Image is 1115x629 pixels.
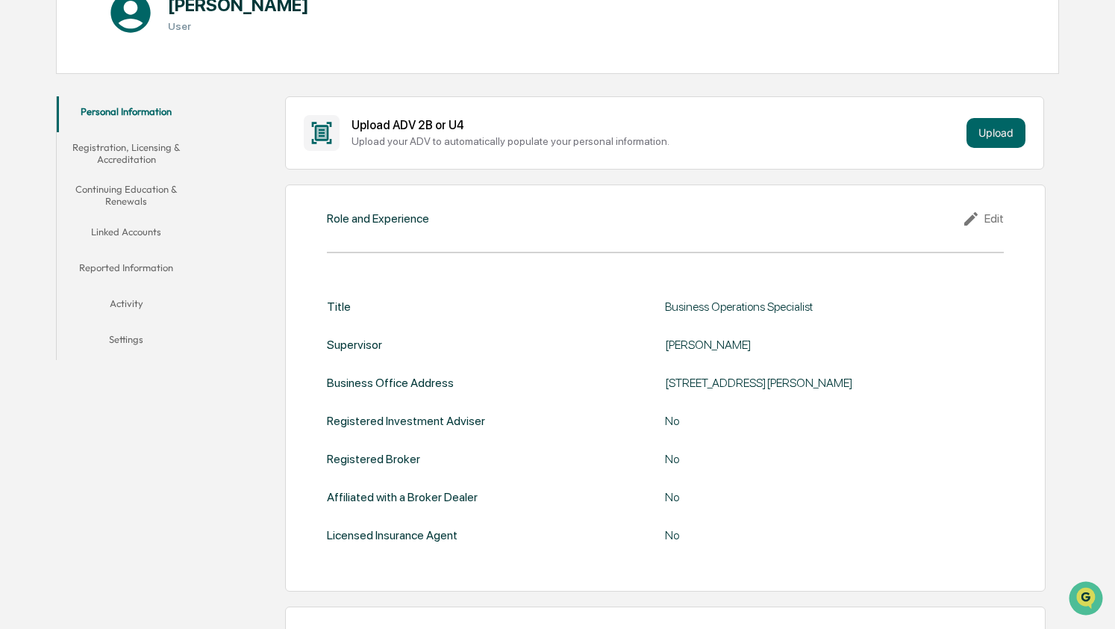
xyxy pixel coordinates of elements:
p: How can we help? [15,31,272,55]
button: Registration, Licensing & Accreditation [57,132,196,175]
div: 🔎 [15,217,27,229]
div: We're available if you need us! [51,128,189,140]
a: 🖐️Preclearance [9,182,102,208]
div: Business Operations Specialist [665,300,1004,314]
div: Registered Broker [327,452,420,466]
h3: User [168,20,309,32]
div: No [665,490,1004,504]
div: Licensed Insurance Agent [327,528,457,542]
span: Attestations [123,188,185,202]
div: 🗄️ [108,189,120,201]
div: Start new chat [51,114,245,128]
a: 🔎Data Lookup [9,210,100,237]
div: No [665,528,1004,542]
div: Edit [962,210,1004,228]
button: Settings [57,324,196,360]
div: Supervisor [327,338,382,352]
div: [STREET_ADDRESS][PERSON_NAME] [665,376,1004,390]
button: Linked Accounts [57,217,196,252]
div: secondary tabs example [57,96,196,360]
a: Powered byPylon [105,252,181,264]
div: Upload your ADV to automatically populate your personal information. [352,135,961,147]
div: Affiliated with a Broker Dealer [327,490,478,504]
span: Preclearance [30,188,96,202]
button: Reported Information [57,252,196,288]
img: 1746055101610-c473b297-6a78-478c-a979-82029cc54cd1 [15,114,42,140]
div: Role and Experience [327,211,429,226]
div: Title [327,300,351,314]
div: 🖐️ [15,189,27,201]
iframe: Open customer support [1067,580,1108,620]
div: Business Office Address [327,376,454,390]
button: Upload [966,118,1025,148]
button: Activity [57,288,196,324]
div: Registered Investment Adviser [327,414,485,428]
button: Start new chat [254,118,272,136]
div: No [665,414,1004,428]
div: [PERSON_NAME] [665,338,1004,352]
a: 🗄️Attestations [102,182,191,208]
span: Pylon [149,252,181,264]
span: Data Lookup [30,216,94,231]
div: Upload ADV 2B or U4 [352,118,961,132]
button: Personal Information [57,96,196,132]
button: Continuing Education & Renewals [57,174,196,217]
div: No [665,452,1004,466]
